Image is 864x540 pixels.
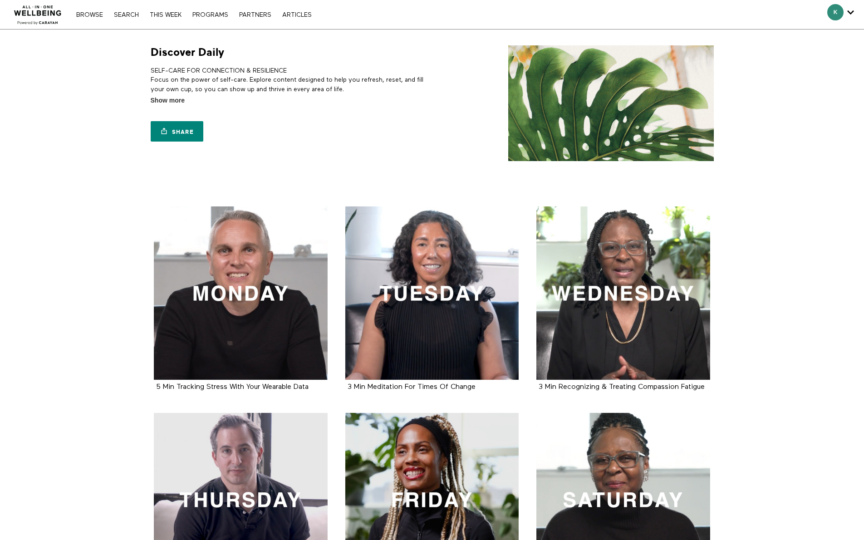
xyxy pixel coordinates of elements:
[151,121,203,142] a: Share
[235,12,276,18] a: PARTNERS
[156,383,309,391] strong: 5 Min Tracking Stress With Your Wearable Data
[109,12,143,18] a: Search
[72,10,316,19] nav: Primary
[348,383,476,390] a: 3 Min Meditation For Times Of Change
[536,206,710,380] a: 3 Min Recognizing & Treating Compassion Fatigue
[72,12,108,18] a: Browse
[508,45,714,161] img: Discover Daily
[345,206,519,380] a: 3 Min Meditation For Times Of Change
[188,12,233,18] a: PROGRAMS
[151,66,429,94] p: SELF-CARE FOR CONNECTION & RESILIENCE Focus on the power of self-care. Explore content designed t...
[539,383,705,390] a: 3 Min Recognizing & Treating Compassion Fatigue
[151,96,185,105] span: Show more
[348,383,476,391] strong: 3 Min Meditation For Times Of Change
[151,45,224,59] h1: Discover Daily
[156,383,309,390] a: 5 Min Tracking Stress With Your Wearable Data
[278,12,316,18] a: ARTICLES
[154,206,328,380] a: 5 Min Tracking Stress With Your Wearable Data
[145,12,186,18] a: THIS WEEK
[539,383,705,391] strong: 3 Min Recognizing & Treating Compassion Fatigue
